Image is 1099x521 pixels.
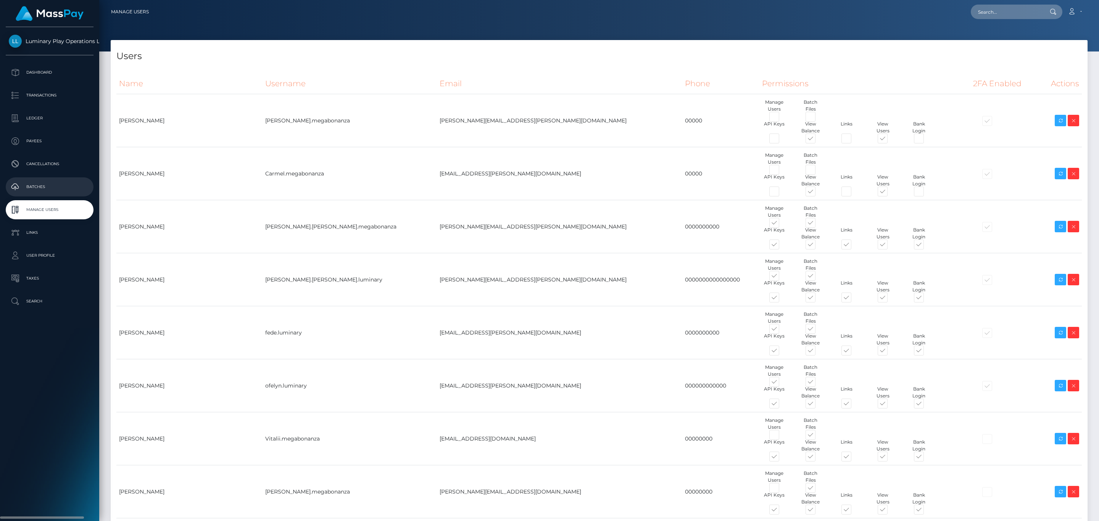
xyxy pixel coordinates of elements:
[263,465,437,518] td: [PERSON_NAME].megabonanza
[9,204,90,215] p: Manage Users
[6,63,93,82] a: Dashboard
[865,227,901,240] div: View Users
[116,73,263,94] th: Name
[793,258,829,272] div: Batch Files
[865,492,901,505] div: View Users
[682,200,759,253] td: 0000000000
[6,154,93,174] a: Cancellations
[793,470,829,484] div: Batch Files
[9,113,90,124] p: Ledger
[116,465,263,518] td: [PERSON_NAME]
[971,5,1043,19] input: Search...
[263,306,437,359] td: fede.luminary
[793,492,829,505] div: View Balance
[901,386,937,399] div: Bank Login
[901,333,937,346] div: Bank Login
[865,386,901,399] div: View Users
[682,94,759,147] td: 00000
[793,364,829,378] div: Batch Files
[865,333,901,346] div: View Users
[16,6,84,21] img: MassPay Logo
[9,181,90,193] p: Batches
[756,439,793,452] div: API Keys
[6,132,93,151] a: Payees
[901,280,937,293] div: Bank Login
[682,359,759,412] td: 000000000000
[111,4,149,20] a: Manage Users
[793,174,829,187] div: View Balance
[793,311,829,325] div: Batch Files
[682,147,759,200] td: 00000
[263,94,437,147] td: [PERSON_NAME].megabonanza
[437,359,682,412] td: [EMAIL_ADDRESS][PERSON_NAME][DOMAIN_NAME]
[756,470,793,484] div: Manage Users
[901,492,937,505] div: Bank Login
[9,227,90,238] p: Links
[756,121,793,134] div: API Keys
[793,205,829,219] div: Batch Files
[756,333,793,346] div: API Keys
[6,292,93,311] a: Search
[116,50,1082,63] h4: Users
[263,73,437,94] th: Username
[756,280,793,293] div: API Keys
[6,177,93,196] a: Batches
[6,200,93,219] a: Manage Users
[793,280,829,293] div: View Balance
[828,227,865,240] div: Links
[6,109,93,128] a: Ledger
[437,465,682,518] td: [PERSON_NAME][EMAIL_ADDRESS][DOMAIN_NAME]
[828,121,865,134] div: Links
[793,227,829,240] div: View Balance
[901,121,937,134] div: Bank Login
[437,73,682,94] th: Email
[1039,73,1082,94] th: Actions
[756,227,793,240] div: API Keys
[756,311,793,325] div: Manage Users
[116,147,263,200] td: [PERSON_NAME]
[828,439,865,452] div: Links
[793,152,829,166] div: Batch Files
[263,359,437,412] td: ofelyn.luminary
[263,200,437,253] td: [PERSON_NAME].[PERSON_NAME].megabonanza
[6,223,93,242] a: Links
[793,439,829,452] div: View Balance
[437,200,682,253] td: [PERSON_NAME][EMAIL_ADDRESS][PERSON_NAME][DOMAIN_NAME]
[9,250,90,261] p: User Profile
[9,135,90,147] p: Payees
[116,412,263,465] td: [PERSON_NAME]
[756,258,793,272] div: Manage Users
[865,280,901,293] div: View Users
[9,296,90,307] p: Search
[116,253,263,306] td: [PERSON_NAME]
[6,38,93,45] span: Luminary Play Operations Limited
[793,99,829,113] div: Batch Files
[756,364,793,378] div: Manage Users
[759,73,970,94] th: Permissions
[682,412,759,465] td: 00000000
[116,200,263,253] td: [PERSON_NAME]
[682,253,759,306] td: 0000000000000000
[828,492,865,505] div: Links
[6,269,93,288] a: Taxes
[793,121,829,134] div: View Balance
[793,417,829,431] div: Batch Files
[116,94,263,147] td: [PERSON_NAME]
[9,35,22,48] img: Luminary Play Operations Limited
[865,174,901,187] div: View Users
[9,67,90,78] p: Dashboard
[437,306,682,359] td: [EMAIL_ADDRESS][PERSON_NAME][DOMAIN_NAME]
[263,253,437,306] td: [PERSON_NAME].[PERSON_NAME].luminary
[793,386,829,399] div: View Balance
[6,86,93,105] a: Transactions
[756,205,793,219] div: Manage Users
[6,246,93,265] a: User Profile
[9,90,90,101] p: Transactions
[116,306,263,359] td: [PERSON_NAME]
[828,333,865,346] div: Links
[828,174,865,187] div: Links
[756,174,793,187] div: API Keys
[682,73,759,94] th: Phone
[970,73,1039,94] th: 2FA Enabled
[116,359,263,412] td: [PERSON_NAME]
